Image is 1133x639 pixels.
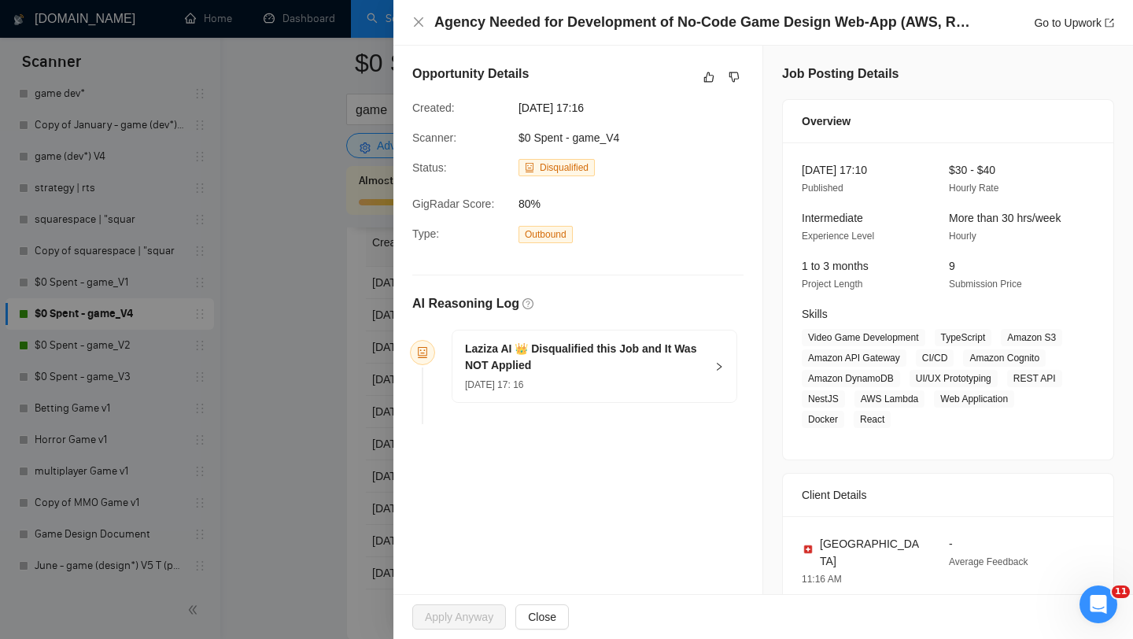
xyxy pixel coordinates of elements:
[802,308,828,320] span: Skills
[802,411,844,428] span: Docker
[412,102,455,114] span: Created:
[522,298,533,309] span: question-circle
[412,227,439,240] span: Type:
[1105,18,1114,28] span: export
[802,183,843,194] span: Published
[803,544,814,555] img: 🇨🇭
[934,390,1014,408] span: Web Application
[528,608,556,626] span: Close
[949,164,995,176] span: $30 - $40
[1079,585,1117,623] iframe: Intercom live chat
[949,556,1028,567] span: Average Feedback
[949,279,1022,290] span: Submission Price
[949,212,1061,224] span: More than 30 hrs/week
[854,411,891,428] span: React
[412,16,425,28] span: close
[1001,329,1062,346] span: Amazon S3
[540,162,589,173] span: Disqualified
[412,161,447,174] span: Status:
[935,329,992,346] span: TypeScript
[802,574,842,585] span: 11:16 AM
[820,535,924,570] span: [GEOGRAPHIC_DATA]
[802,474,1094,516] div: Client Details
[699,68,718,87] button: like
[412,131,456,144] span: Scanner:
[515,604,569,630] button: Close
[802,164,867,176] span: [DATE] 17:10
[802,279,862,290] span: Project Length
[1007,370,1062,387] span: REST API
[412,65,529,83] h5: Opportunity Details
[412,16,425,29] button: Close
[854,390,925,408] span: AWS Lambda
[417,347,428,358] span: robot
[703,71,714,83] span: like
[412,198,494,210] span: GigRadar Score:
[802,349,906,367] span: Amazon API Gateway
[802,113,851,130] span: Overview
[519,226,573,243] span: Outbound
[465,379,523,390] span: [DATE] 17: 16
[802,260,869,272] span: 1 to 3 months
[412,294,519,313] h5: AI Reasoning Log
[949,537,953,550] span: -
[714,362,724,371] span: right
[802,231,874,242] span: Experience Level
[949,231,976,242] span: Hourly
[802,329,925,346] span: Video Game Development
[1034,17,1114,29] a: Go to Upworkexport
[465,341,705,374] h5: Laziza AI 👑 Disqualified this Job and It Was NOT Applied
[949,260,955,272] span: 9
[725,68,744,87] button: dislike
[434,13,977,32] h4: Agency Needed for Development of No-Code Game Design Web-App (AWS, React, NestJS)
[519,99,755,116] span: [DATE] 17:16
[910,370,998,387] span: UI/UX Prototyping
[729,71,740,83] span: dislike
[782,65,899,83] h5: Job Posting Details
[802,390,845,408] span: NestJS
[949,183,998,194] span: Hourly Rate
[525,163,534,172] span: robot
[963,349,1046,367] span: Amazon Cognito
[802,212,863,224] span: Intermediate
[802,370,900,387] span: Amazon DynamoDB
[1112,585,1130,598] span: 11
[916,349,954,367] span: CI/CD
[519,195,755,212] span: 80%
[519,131,619,144] span: $0 Spent - game_V4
